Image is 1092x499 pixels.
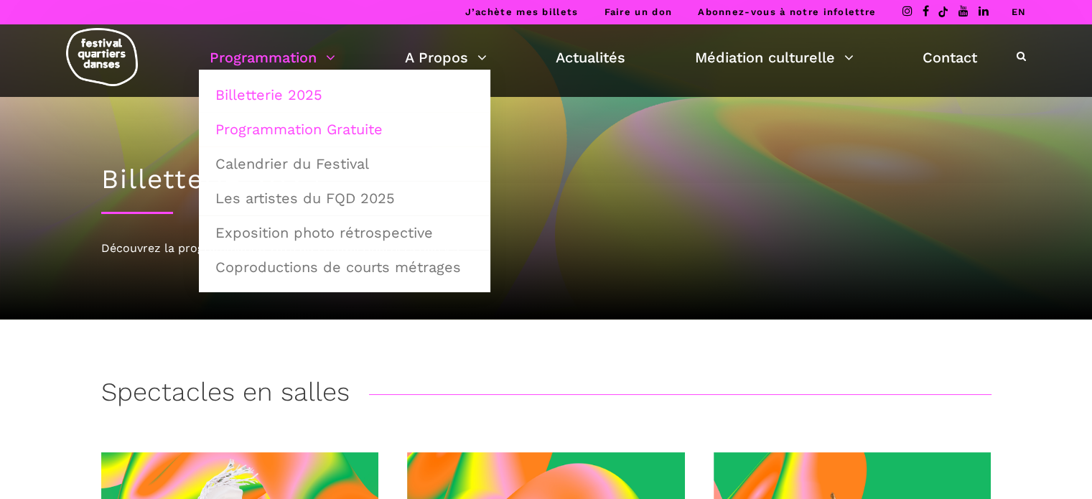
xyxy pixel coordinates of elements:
a: Actualités [556,45,625,70]
a: A Propos [405,45,487,70]
a: Exposition photo rétrospective [207,216,482,249]
a: Programmation [210,45,335,70]
a: Faire un don [604,6,672,17]
h3: Spectacles en salles [101,377,350,413]
a: Programmation Gratuite [207,113,482,146]
a: J’achète mes billets [465,6,578,17]
a: Les artistes du FQD 2025 [207,182,482,215]
a: Calendrier du Festival [207,147,482,180]
a: Abonnez-vous à notre infolettre [698,6,876,17]
a: Contact [923,45,977,70]
a: Coproductions de courts métrages [207,251,482,284]
a: Médiation culturelle [695,45,854,70]
a: EN [1011,6,1026,17]
div: Découvrez la programmation 2025 du Festival Quartiers Danses ! [101,239,991,258]
a: Billetterie 2025 [207,78,482,111]
img: logo-fqd-med [66,28,138,86]
h1: Billetterie 2025 [101,164,991,195]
